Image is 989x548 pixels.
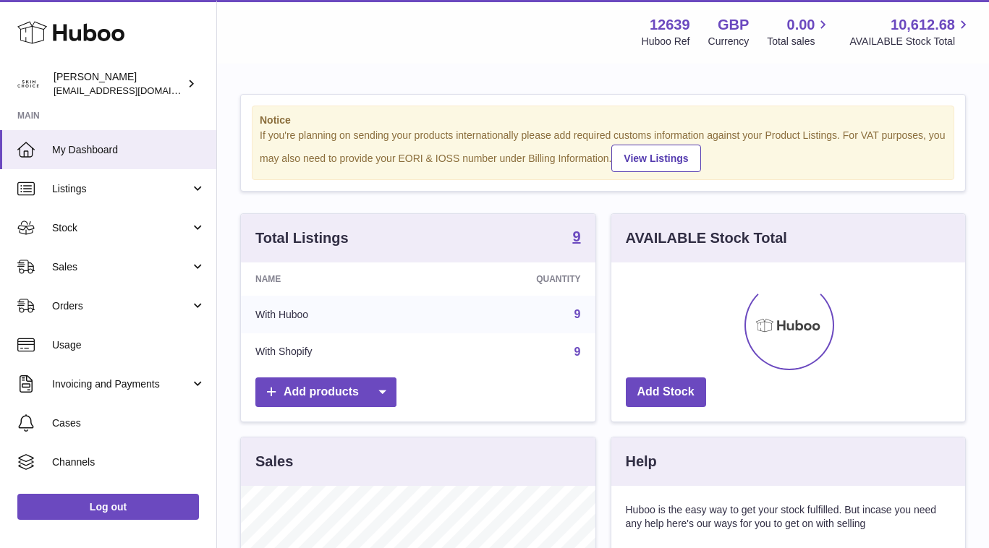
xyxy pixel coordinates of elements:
span: Usage [52,338,205,352]
span: 0.00 [787,15,815,35]
a: 10,612.68 AVAILABLE Stock Total [849,15,972,48]
span: AVAILABLE Stock Total [849,35,972,48]
div: If you're planning on sending your products internationally please add required customs informati... [260,129,946,172]
td: With Shopify [241,333,432,371]
span: Listings [52,182,190,196]
h3: Sales [255,452,293,471]
strong: GBP [718,15,749,35]
a: Add products [255,377,396,407]
a: 9 [572,229,580,247]
a: 9 [574,308,581,320]
a: Log out [17,494,199,520]
p: Huboo is the easy way to get your stock fulfilled. But incase you need any help here's our ways f... [626,503,951,531]
span: Cases [52,416,205,430]
a: Add Stock [626,377,706,407]
div: Huboo Ref [642,35,690,48]
strong: 9 [572,229,580,244]
a: View Listings [611,145,700,172]
h3: AVAILABLE Stock Total [626,228,787,248]
th: Quantity [432,262,595,296]
span: Stock [52,221,190,235]
strong: 12639 [650,15,690,35]
strong: Notice [260,114,946,127]
div: Currency [708,35,750,48]
div: [PERSON_NAME] [54,70,184,98]
span: Invoicing and Payments [52,377,190,391]
a: 9 [574,346,581,358]
h3: Total Listings [255,228,349,248]
span: 10,612.68 [891,15,955,35]
span: Orders [52,299,190,313]
td: With Huboo [241,296,432,333]
span: [EMAIL_ADDRESS][DOMAIN_NAME] [54,85,213,96]
span: Channels [52,455,205,469]
h3: Help [626,452,657,471]
span: My Dashboard [52,143,205,157]
span: Total sales [767,35,831,48]
th: Name [241,262,432,296]
span: Sales [52,260,190,274]
a: 0.00 Total sales [767,15,831,48]
img: admin@skinchoice.com [17,73,39,95]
